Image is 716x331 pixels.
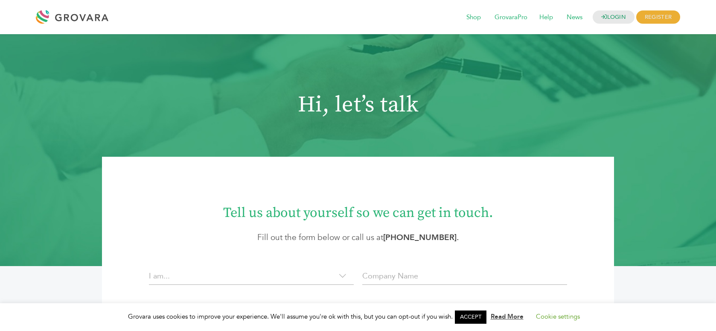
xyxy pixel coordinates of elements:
a: Cookie settings [536,312,580,321]
p: Fill out the form below or call us at [128,231,588,244]
span: News [561,9,588,26]
a: GrovaraPro [489,13,533,22]
a: ACCEPT [455,310,486,324]
span: Shop [460,9,487,26]
strong: . [383,232,459,243]
span: Grovara uses cookies to improve your experience. We'll assume you're ok with this, but you can op... [128,312,588,321]
a: Read More [491,312,524,321]
label: Company Name [362,270,418,282]
a: [PHONE_NUMBER] [383,232,457,243]
span: Help [533,9,559,26]
a: News [561,13,588,22]
h1: Hi, let’s talk [64,92,652,118]
a: Shop [460,13,487,22]
span: GrovaraPro [489,9,533,26]
span: REGISTER [636,11,680,24]
h1: Tell us about yourself so we can get in touch. [128,198,588,223]
a: Help [533,13,559,22]
a: LOGIN [593,11,635,24]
